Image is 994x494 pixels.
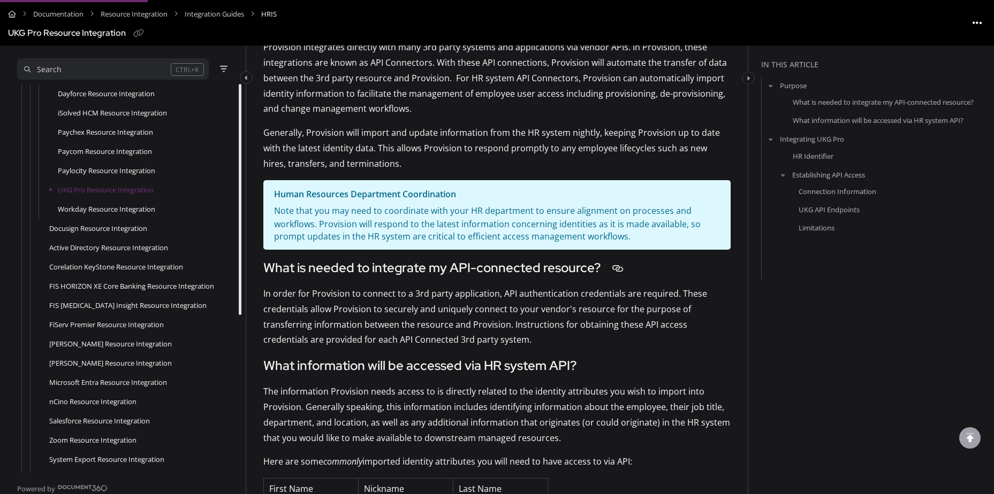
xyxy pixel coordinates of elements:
[263,384,731,445] p: The information Provision needs access to is directly related to the identity attributes you wish...
[49,338,172,349] a: Jack Henry SilverLake Resource Integration
[969,14,986,31] button: Article more options
[761,59,990,71] div: In this article
[49,261,183,272] a: Corelation KeyStone Resource Integration
[58,88,155,99] a: Dayforce Resource Integration
[792,169,865,180] a: Establishing API Access
[58,165,155,176] a: Paylocity Resource Integration
[58,107,167,118] a: iSolved HCM Resource Integration
[185,6,244,22] a: Integration Guides
[742,72,755,84] button: Category toggle
[766,80,776,91] button: arrow
[274,205,720,243] div: Note that you may need to coordinate with your HR department to ensure alignment on processes and...
[263,258,731,277] h3: What is needed to integrate my API-connected resource?
[240,71,253,84] button: Category toggle
[130,25,147,42] button: Copy link of
[58,204,155,214] a: Workday Resource Integration
[8,26,126,41] div: UKG Pro Resource Integration
[793,115,963,126] a: What information will be accessed via HR system API?
[17,483,55,494] span: Powered by
[58,146,152,157] a: Paycom Resource Integration
[58,184,154,195] a: UKG Pro Resource Integration
[49,454,164,465] a: System Export Resource Integration
[33,6,84,22] a: Documentation
[17,481,108,494] a: Powered by Document360 - opens in a new tab
[274,187,720,205] div: Human Resources Department Coordination
[49,396,136,407] a: nCino Resource Integration
[49,281,214,291] a: FIS HORIZON XE Core Banking Resource Integration
[799,222,834,233] a: Limitations
[609,260,626,277] button: Copy link to What is needed to integrate my API-connected resource?
[49,415,150,426] a: Salesforce Resource Integration
[8,6,16,22] a: Home
[263,125,731,171] p: Generally, Provision will import and update information from the HR system nightly, keeping Provi...
[101,6,168,22] a: Resource Integration
[323,456,362,467] em: commonly
[766,133,776,145] button: arrow
[261,6,277,22] span: HRIS
[49,223,147,234] a: Docusign Resource Integration
[17,58,209,80] button: Search
[793,150,833,161] a: HR Identifier
[793,97,974,107] a: What is needed to integrate my API-connected resource?
[263,286,731,348] p: In order for Provision to connect to a 3rd party application, API authentication credentials are ...
[799,204,860,215] a: UKG API Endpoints
[778,168,788,180] button: arrow
[263,454,731,469] p: Here are some imported identity attributes you will need to have access to via API:
[49,358,172,368] a: Jack Henry Symitar Resource Integration
[49,242,168,253] a: Active Directory Resource Integration
[263,40,731,117] p: Provision integrates directly with many 3rd party systems and applications via vendor APIs. In Pr...
[49,435,136,445] a: Zoom Resource Integration
[217,63,230,75] button: Filter
[780,80,807,91] a: Purpose
[959,427,981,449] div: scroll to top
[49,300,207,311] a: FIS IBS Insight Resource Integration
[171,63,204,76] div: CTRL+K
[49,377,167,388] a: Microsoft Entra Resource Integration
[780,134,844,144] a: Integrating UKG Pro
[799,186,876,197] a: Connection Information
[37,64,62,75] div: Search
[263,356,731,375] h3: What information will be accessed via HR system API?
[58,127,153,137] a: Paychex Resource Integration
[58,485,108,491] img: Document360
[49,319,164,330] a: FiServ Premier Resource Integration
